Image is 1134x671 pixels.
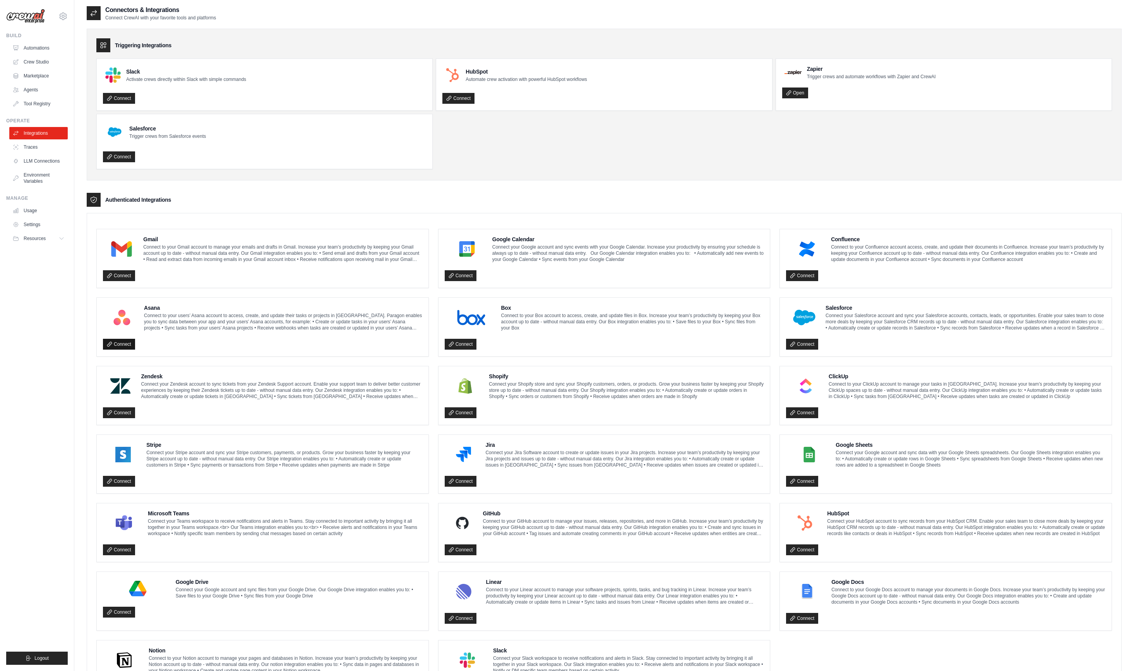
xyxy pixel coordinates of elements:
[442,93,474,104] a: Connect
[466,68,587,76] h4: HubSpot
[103,339,135,350] a: Connect
[9,218,68,231] a: Settings
[103,607,135,618] a: Connect
[788,584,826,599] img: Google Docs Logo
[788,378,823,394] img: ClickUp Logo
[129,125,206,132] h4: Salesforce
[126,68,246,76] h4: Slack
[485,441,764,449] h4: Jira
[146,441,422,449] h4: Stripe
[831,235,1105,243] h4: Confluence
[9,70,68,82] a: Marketplace
[486,578,764,586] h4: Linear
[492,244,764,263] p: Connect your Google account and sync events with your Google Calendar. Increase your productivity...
[176,587,422,599] p: Connect your Google account and sync files from your Google Drive. Our Google Drive integration e...
[103,407,135,418] a: Connect
[829,372,1105,380] h4: ClickUp
[103,151,135,162] a: Connect
[831,578,1105,586] h4: Google Docs
[129,133,206,139] p: Trigger crews from Salesforce events
[9,127,68,139] a: Integrations
[786,476,818,487] a: Connect
[485,450,764,468] p: Connect your Jira Software account to create or update issues in your Jira projects. Increase you...
[788,241,826,257] img: Confluence Logo
[483,510,764,517] h4: GitHub
[105,67,121,83] img: Slack Logo
[103,270,135,281] a: Connect
[807,74,936,80] p: Trigger crews and automate workflows with Zapier and CrewAI
[6,33,68,39] div: Build
[445,270,477,281] a: Connect
[146,450,422,468] p: Connect your Stripe account and sync your Stripe customers, payments, or products. Grow your busi...
[6,9,45,24] img: Logo
[143,244,422,263] p: Connect to your Gmail account to manage your emails and drafts in Gmail. Increase your team’s pro...
[445,339,477,350] a: Connect
[105,196,171,204] h3: Authenticated Integrations
[143,235,422,243] h4: Gmail
[144,304,422,312] h4: Asana
[788,515,822,531] img: HubSpot Logo
[501,304,764,312] h4: Box
[445,613,477,624] a: Connect
[105,310,139,325] img: Asana Logo
[826,304,1105,312] h4: Salesforce
[105,15,216,21] p: Connect CrewAI with your favorite tools and platforms
[141,381,422,400] p: Connect your Zendesk account to sync tickets from your Zendesk Support account. Enable your suppo...
[9,42,68,54] a: Automations
[445,67,460,83] img: HubSpot Logo
[445,407,477,418] a: Connect
[831,244,1105,263] p: Connect to your Confluence account access, create, and update their documents in Confluence. Incr...
[786,544,818,555] a: Connect
[9,84,68,96] a: Agents
[9,155,68,167] a: LLM Connections
[829,381,1105,400] p: Connect to your ClickUp account to manage your tasks in [GEOGRAPHIC_DATA]. Increase your team’s p...
[9,56,68,68] a: Crew Studio
[103,476,135,487] a: Connect
[826,312,1105,331] p: Connect your Salesforce account and sync your Salesforce accounts, contacts, leads, or opportunit...
[486,587,764,605] p: Connect to your Linear account to manage your software projects, sprints, tasks, and bug tracking...
[105,515,142,531] img: Microsoft Teams Logo
[105,581,170,596] img: Google Drive Logo
[9,169,68,187] a: Environment Variables
[827,510,1105,517] h4: HubSpot
[493,647,764,654] h4: Slack
[9,232,68,245] button: Resources
[6,652,68,665] button: Logout
[786,613,818,624] a: Connect
[786,407,818,418] a: Connect
[447,378,484,394] img: Shopify Logo
[105,447,141,462] img: Stripe Logo
[6,118,68,124] div: Operate
[483,518,764,537] p: Connect to your GitHub account to manage your issues, releases, repositories, and more in GitHub....
[836,450,1105,468] p: Connect your Google account and sync data with your Google Sheets spreadsheets. Our Google Sheets...
[105,123,124,141] img: Salesforce Logo
[786,270,818,281] a: Connect
[447,310,496,325] img: Box Logo
[24,235,46,242] span: Resources
[149,647,422,654] h4: Notion
[105,5,216,15] h2: Connectors & Integrations
[492,235,764,243] h4: Google Calendar
[447,447,480,462] img: Jira Logo
[786,339,818,350] a: Connect
[501,312,764,331] p: Connect to your Box account to access, create, and update files in Box. Increase your team’s prod...
[831,587,1105,605] p: Connect to your Google Docs account to manage your documents in Google Docs. Increase your team’s...
[785,70,802,75] img: Zapier Logo
[447,515,478,531] img: GitHub Logo
[9,141,68,153] a: Traces
[105,378,135,394] img: Zendesk Logo
[827,518,1105,537] p: Connect your HubSpot account to sync records from your HubSpot CRM. Enable your sales team to clo...
[176,578,422,586] h4: Google Drive
[489,372,764,380] h4: Shopify
[103,93,135,104] a: Connect
[782,88,808,98] a: Open
[788,310,820,325] img: Salesforce Logo
[807,65,936,73] h4: Zapier
[6,195,68,201] div: Manage
[148,510,422,517] h4: Microsoft Teams
[148,518,422,537] p: Connect your Teams workspace to receive notifications and alerts in Teams. Stay connected to impo...
[447,584,481,599] img: Linear Logo
[9,98,68,110] a: Tool Registry
[836,441,1105,449] h4: Google Sheets
[788,447,830,462] img: Google Sheets Logo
